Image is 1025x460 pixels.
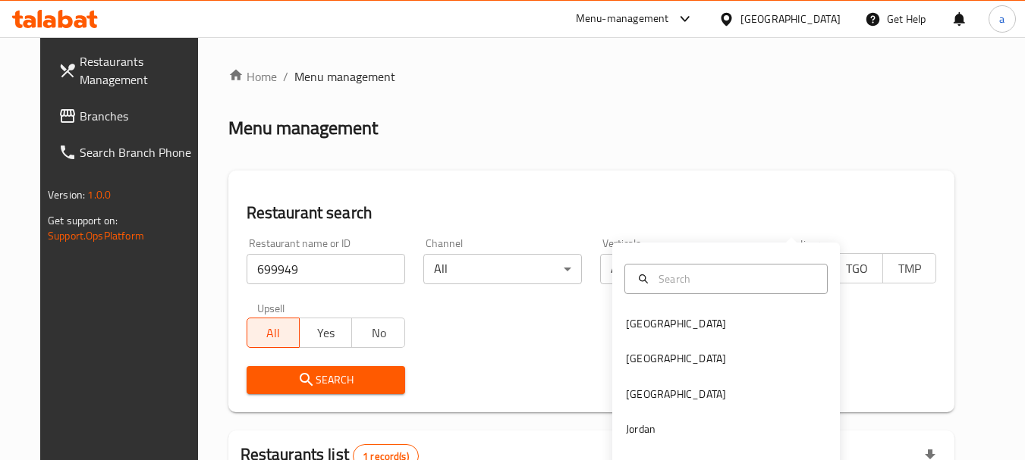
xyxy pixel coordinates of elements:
button: No [351,318,404,348]
button: TGO [830,253,883,283]
span: 1.0.0 [87,185,111,205]
a: Home [228,67,277,86]
span: Version: [48,185,85,205]
div: [GEOGRAPHIC_DATA] [626,350,726,367]
div: [GEOGRAPHIC_DATA] [740,11,841,27]
div: [GEOGRAPHIC_DATA] [626,315,726,332]
span: No [358,322,398,344]
span: Search [259,371,393,390]
button: TMP [882,253,935,283]
button: All [247,318,300,348]
a: Branches [46,98,212,134]
input: Search for restaurant name or ID.. [247,254,405,284]
span: Get support on: [48,211,118,230]
a: Restaurants Management [46,43,212,98]
span: Search Branch Phone [80,143,200,161]
button: Yes [299,318,352,348]
span: Menu management [294,67,395,86]
span: TMP [889,258,929,280]
label: Delivery [788,238,826,249]
h2: Menu management [228,116,378,140]
a: Search Branch Phone [46,134,212,171]
span: Branches [80,107,200,125]
li: / [283,67,288,86]
div: Menu-management [576,10,669,28]
span: Yes [306,322,346,344]
span: TGO [837,258,877,280]
div: Jordan [626,421,656,437]
div: [GEOGRAPHIC_DATA] [626,386,726,402]
a: Support.OpsPlatform [48,226,144,246]
input: Search [652,271,818,287]
label: Upsell [257,302,285,313]
span: All [253,322,294,344]
div: All [423,254,582,284]
span: a [999,11,1005,27]
span: Restaurants Management [80,52,200,89]
h2: Restaurant search [247,202,936,224]
nav: breadcrumb [228,67,954,86]
button: Search [247,366,405,394]
div: All [600,254,759,284]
